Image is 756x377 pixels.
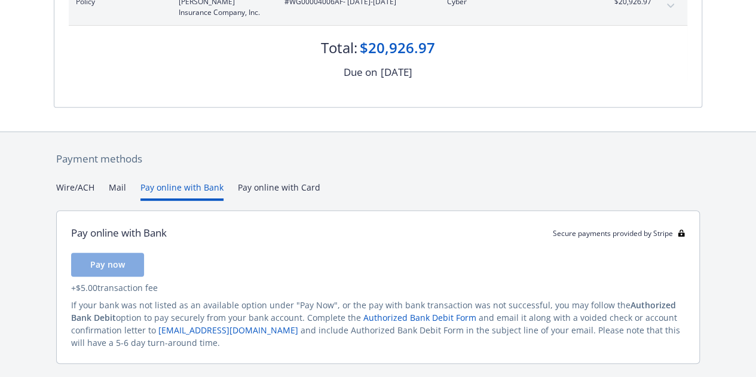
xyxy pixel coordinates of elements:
[71,299,685,349] div: If your bank was not listed as an available option under "Pay Now", or the pay with bank transact...
[56,151,700,167] div: Payment methods
[109,181,126,201] button: Mail
[553,228,685,238] div: Secure payments provided by Stripe
[140,181,224,201] button: Pay online with Bank
[71,299,676,323] span: Authorized Bank Debit
[71,225,167,241] div: Pay online with Bank
[71,281,685,294] div: + $5.00 transaction fee
[71,253,144,277] button: Pay now
[90,259,125,270] span: Pay now
[360,38,435,58] div: $20,926.97
[381,65,412,80] div: [DATE]
[238,181,320,201] button: Pay online with Card
[321,38,357,58] div: Total:
[56,181,94,201] button: Wire/ACH
[344,65,377,80] div: Due on
[363,312,476,323] a: Authorized Bank Debit Form
[158,324,298,336] a: [EMAIL_ADDRESS][DOMAIN_NAME]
